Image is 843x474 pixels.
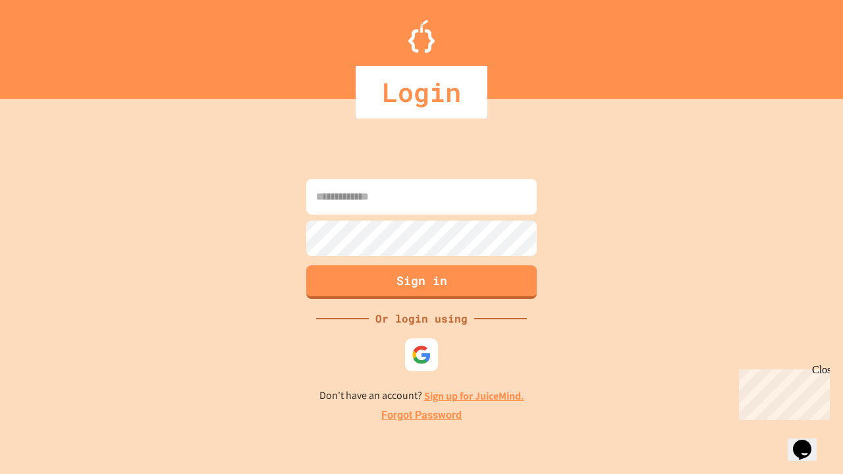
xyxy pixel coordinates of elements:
a: Forgot Password [381,408,462,423]
p: Don't have an account? [319,388,524,404]
div: Chat with us now!Close [5,5,91,84]
a: Sign up for JuiceMind. [424,389,524,403]
img: google-icon.svg [412,345,431,365]
iframe: chat widget [788,421,830,461]
img: Logo.svg [408,20,435,53]
iframe: chat widget [734,364,830,420]
button: Sign in [306,265,537,299]
div: Or login using [369,311,474,327]
div: Login [356,66,487,118]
